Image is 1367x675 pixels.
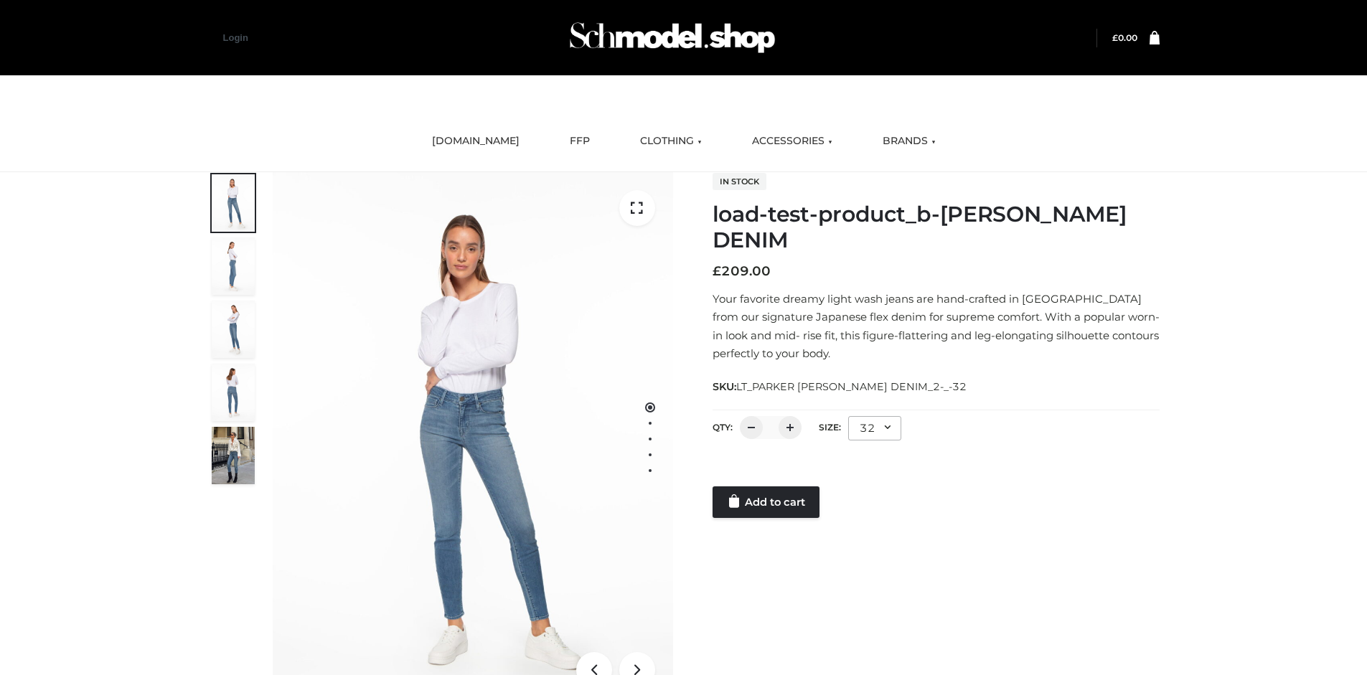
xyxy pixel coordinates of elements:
a: Login [223,32,248,43]
span: SKU: [713,378,968,395]
label: QTY: [713,422,733,433]
a: CLOTHING [629,126,713,157]
img: 2001KLX-Ava-skinny-cove-4-scaled_4636a833-082b-4702-abec-fd5bf279c4fc.jpg [212,237,255,295]
a: ACCESSORIES [741,126,843,157]
a: FFP [559,126,601,157]
bdi: 209.00 [713,263,771,279]
a: BRANDS [872,126,946,157]
h1: load-test-product_b-[PERSON_NAME] DENIM [713,202,1160,253]
span: £ [713,263,721,279]
a: £0.00 [1112,32,1137,43]
img: Schmodel Admin 964 [565,9,780,66]
div: 32 [848,416,901,440]
a: [DOMAIN_NAME] [421,126,530,157]
span: £ [1112,32,1118,43]
bdi: 0.00 [1112,32,1137,43]
img: Bowery-Skinny_Cove-1.jpg [212,427,255,484]
img: 2001KLX-Ava-skinny-cove-1-scaled_9b141654-9513-48e5-b76c-3dc7db129200.jpg [212,174,255,232]
span: LT_PARKER [PERSON_NAME] DENIM_2-_-32 [736,380,967,393]
label: Size: [819,422,841,433]
a: Add to cart [713,486,819,518]
img: 2001KLX-Ava-skinny-cove-3-scaled_eb6bf915-b6b9-448f-8c6c-8cabb27fd4b2.jpg [212,301,255,358]
p: Your favorite dreamy light wash jeans are hand-crafted in [GEOGRAPHIC_DATA] from our signature Ja... [713,290,1160,363]
span: In stock [713,173,766,190]
img: 2001KLX-Ava-skinny-cove-2-scaled_32c0e67e-5e94-449c-a916-4c02a8c03427.jpg [212,364,255,421]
